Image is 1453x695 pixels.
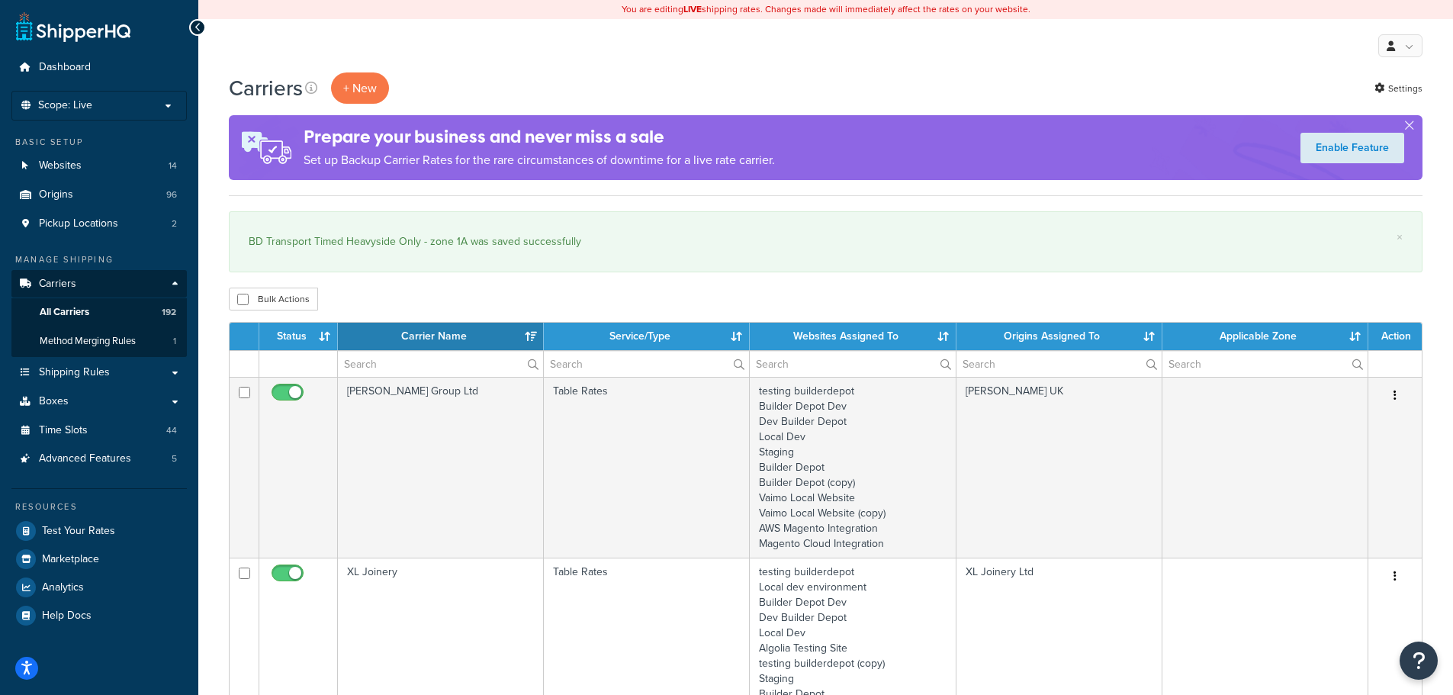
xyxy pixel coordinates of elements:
[39,188,73,201] span: Origins
[544,377,750,558] td: Table Rates
[11,359,187,387] a: Shipping Rules
[11,253,187,266] div: Manage Shipping
[259,323,338,350] th: Status: activate to sort column ascending
[39,159,82,172] span: Websites
[166,188,177,201] span: 96
[39,424,88,437] span: Time Slots
[11,417,187,445] li: Time Slots
[956,351,1162,377] input: Search
[39,61,91,74] span: Dashboard
[42,581,84,594] span: Analytics
[39,278,76,291] span: Carriers
[42,553,99,566] span: Marketplace
[42,610,92,623] span: Help Docs
[40,306,89,319] span: All Carriers
[11,181,187,209] a: Origins 96
[331,72,389,104] button: + New
[750,377,956,558] td: testing builderdepot Builder Depot Dev Dev Builder Depot Local Dev Staging Builder Depot Builder ...
[11,327,187,356] a: Method Merging Rules 1
[304,150,775,171] p: Set up Backup Carrier Rates for the rare circumstances of downtime for a live rate carrier.
[11,53,187,82] a: Dashboard
[1162,351,1368,377] input: Search
[11,181,187,209] li: Origins
[1400,642,1438,680] button: Open Resource Center
[11,210,187,238] a: Pickup Locations 2
[750,351,955,377] input: Search
[162,306,176,319] span: 192
[544,323,750,350] th: Service/Type: activate to sort column ascending
[338,377,544,558] td: [PERSON_NAME] Group Ltd
[11,574,187,601] a: Analytics
[166,424,177,437] span: 44
[304,124,775,150] h4: Prepare your business and never miss a sale
[11,445,187,473] li: Advanced Features
[956,323,1162,350] th: Origins Assigned To: activate to sort column ascending
[11,270,187,298] a: Carriers
[11,270,187,357] li: Carriers
[338,351,543,377] input: Search
[11,136,187,149] div: Basic Setup
[11,500,187,513] div: Resources
[11,298,187,327] li: All Carriers
[11,417,187,445] a: Time Slots 44
[40,335,136,348] span: Method Merging Rules
[338,323,544,350] th: Carrier Name: activate to sort column ascending
[172,217,177,230] span: 2
[11,210,187,238] li: Pickup Locations
[11,445,187,473] a: Advanced Features 5
[229,115,304,180] img: ad-rules-rateshop-fe6ec290ccb7230408bd80ed9643f0289d75e0ffd9eb532fc0e269fcd187b520.png
[169,159,177,172] span: 14
[1300,133,1404,163] a: Enable Feature
[38,99,92,112] span: Scope: Live
[11,388,187,416] a: Boxes
[16,11,130,42] a: ShipperHQ Home
[229,73,303,103] h1: Carriers
[172,452,177,465] span: 5
[173,335,176,348] span: 1
[544,351,749,377] input: Search
[42,525,115,538] span: Test Your Rates
[11,327,187,356] li: Method Merging Rules
[11,545,187,573] a: Marketplace
[750,323,956,350] th: Websites Assigned To: activate to sort column ascending
[39,395,69,408] span: Boxes
[1368,323,1422,350] th: Action
[11,152,187,180] li: Websites
[39,452,131,465] span: Advanced Features
[249,231,1403,253] div: BD Transport Timed Heavyside Only - zone 1A was saved successfully
[11,152,187,180] a: Websites 14
[1374,78,1422,99] a: Settings
[683,2,702,16] b: LIVE
[1397,231,1403,243] a: ×
[11,517,187,545] a: Test Your Rates
[39,217,118,230] span: Pickup Locations
[1162,323,1368,350] th: Applicable Zone: activate to sort column ascending
[11,298,187,327] a: All Carriers 192
[11,602,187,629] a: Help Docs
[956,377,1162,558] td: [PERSON_NAME] UK
[39,366,110,379] span: Shipping Rules
[229,288,318,310] button: Bulk Actions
